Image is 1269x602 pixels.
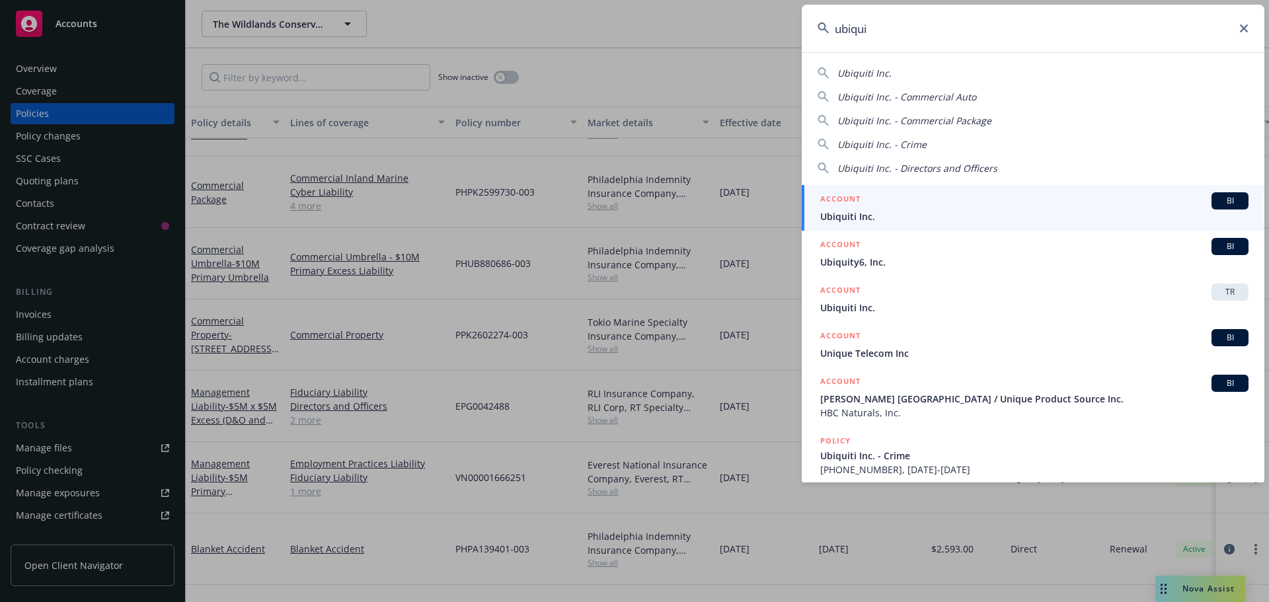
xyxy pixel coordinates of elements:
span: BI [1217,195,1243,207]
span: Ubiquiti Inc. [837,67,892,79]
span: Ubiquity6, Inc. [820,255,1249,269]
h5: ACCOUNT [820,329,861,345]
span: Ubiquiti Inc. - Directors and Officers [837,162,997,174]
h5: ACCOUNT [820,375,861,391]
span: BI [1217,241,1243,252]
h5: ACCOUNT [820,238,861,254]
a: ACCOUNTBI[PERSON_NAME] [GEOGRAPHIC_DATA] / Unique Product Source Inc.HBC Naturals, Inc. [802,367,1264,427]
a: ACCOUNTBIUnique Telecom Inc [802,322,1264,367]
input: Search... [802,5,1264,52]
span: Ubiquiti Inc. [820,209,1249,223]
a: ACCOUNTBIUbiquity6, Inc. [802,231,1264,276]
span: Ubiquiti Inc. - Crime [837,138,927,151]
span: Unique Telecom Inc [820,346,1249,360]
a: ACCOUNTBIUbiquiti Inc. [802,185,1264,231]
span: [PERSON_NAME] [GEOGRAPHIC_DATA] / Unique Product Source Inc. [820,392,1249,406]
h5: POLICY [820,434,851,447]
span: TR [1217,286,1243,298]
span: Ubiquiti Inc. - Crime [820,449,1249,463]
span: Ubiquiti Inc. - Commercial Package [837,114,991,127]
h5: ACCOUNT [820,192,861,208]
span: BI [1217,332,1243,344]
span: BI [1217,377,1243,389]
h5: ACCOUNT [820,283,861,299]
span: Ubiquiti Inc. [820,301,1249,315]
span: Ubiquiti Inc. - Commercial Auto [837,91,976,103]
a: ACCOUNTTRUbiquiti Inc. [802,276,1264,322]
span: [PHONE_NUMBER], [DATE]-[DATE] [820,463,1249,476]
span: HBC Naturals, Inc. [820,406,1249,420]
a: POLICYUbiquiti Inc. - Crime[PHONE_NUMBER], [DATE]-[DATE] [802,427,1264,484]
